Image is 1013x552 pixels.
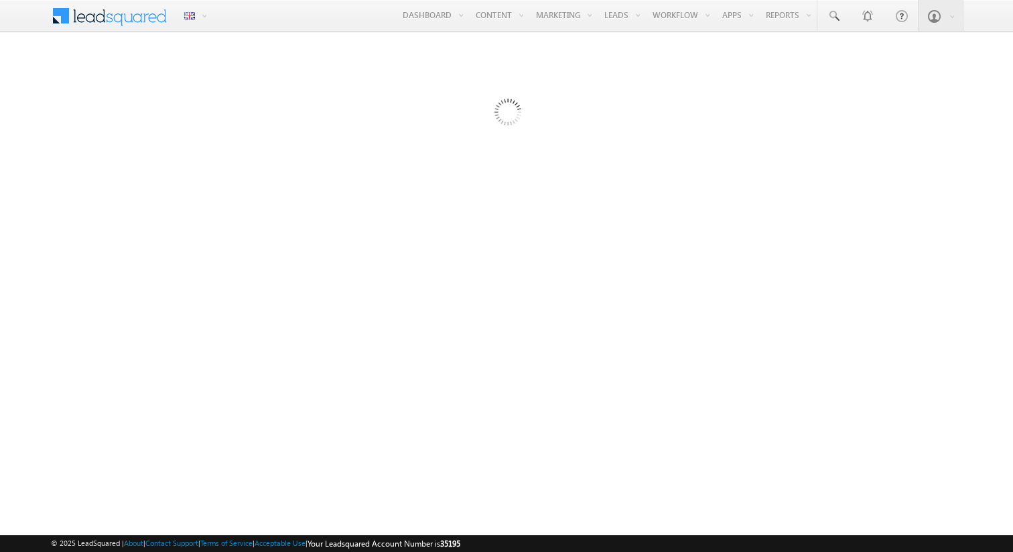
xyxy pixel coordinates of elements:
span: Your Leadsquared Account Number is [308,539,460,549]
img: Loading... [437,45,576,184]
span: © 2025 LeadSquared | | | | | [51,537,460,550]
a: Acceptable Use [255,539,306,547]
a: Terms of Service [200,539,253,547]
a: Contact Support [145,539,198,547]
a: About [124,539,143,547]
span: 35195 [440,539,460,549]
